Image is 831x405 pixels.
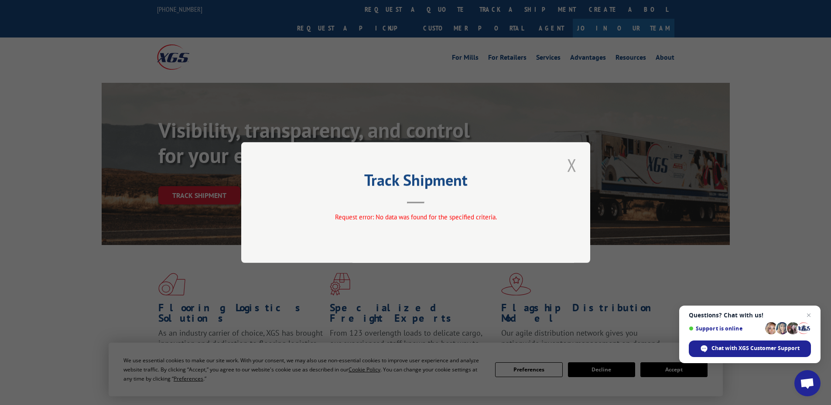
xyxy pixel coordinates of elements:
[711,344,800,352] span: Chat with XGS Customer Support
[689,312,811,319] span: Questions? Chat with us!
[689,325,762,332] span: Support is online
[335,213,496,221] span: Request error: No data was found for the specified criteria.
[564,153,579,177] button: Close modal
[794,370,821,396] a: Open chat
[689,340,811,357] span: Chat with XGS Customer Support
[285,174,547,191] h2: Track Shipment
